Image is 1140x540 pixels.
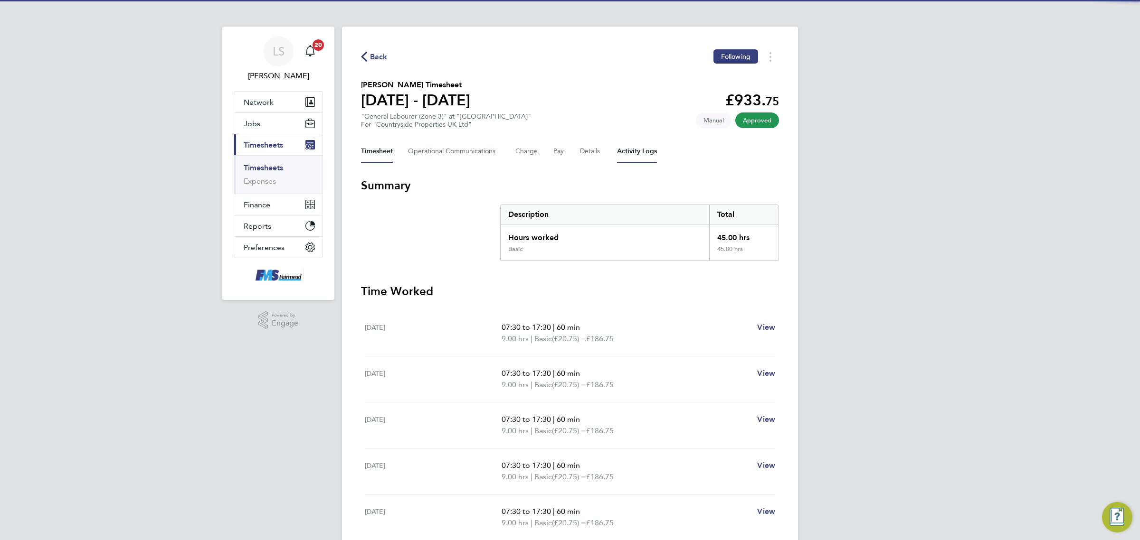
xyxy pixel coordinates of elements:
button: Jobs [234,113,323,134]
h3: Summary [361,178,779,193]
div: [DATE] [365,460,502,483]
button: Timesheet [361,140,393,163]
nav: Main navigation [222,27,334,300]
span: 07:30 to 17:30 [502,323,551,332]
span: £186.75 [586,426,614,435]
span: 20 [313,39,324,51]
span: View [757,461,775,470]
button: Pay [553,140,565,163]
h3: Time Worked [361,284,779,299]
button: Activity Logs [617,140,657,163]
span: £186.75 [586,518,614,527]
span: 07:30 to 17:30 [502,415,551,424]
button: Charge [515,140,538,163]
span: Basic [534,333,552,344]
a: 20 [301,36,320,66]
span: 75 [766,94,779,108]
button: Finance [234,194,323,215]
span: Following [721,52,750,61]
span: | [531,472,532,481]
a: Go to home page [234,268,323,283]
span: | [531,426,532,435]
span: (£20.75) = [552,472,586,481]
span: 9.00 hrs [502,334,529,343]
span: Basic [534,517,552,529]
div: 45.00 hrs [709,245,779,261]
a: LS[PERSON_NAME] [234,36,323,82]
span: | [531,518,532,527]
span: Reports [244,222,271,231]
span: Engage [272,319,298,327]
div: For "Countryside Properties UK Ltd" [361,121,531,129]
span: (£20.75) = [552,518,586,527]
span: | [553,415,555,424]
a: View [757,460,775,471]
span: 60 min [557,369,580,378]
span: | [553,461,555,470]
span: £186.75 [586,472,614,481]
span: 07:30 to 17:30 [502,369,551,378]
button: Reports [234,215,323,236]
span: | [531,334,532,343]
div: [DATE] [365,368,502,391]
span: £186.75 [586,380,614,389]
a: Expenses [244,177,276,186]
div: "General Labourer (Zone 3)" at "[GEOGRAPHIC_DATA]" [361,112,531,129]
span: View [757,323,775,332]
div: 45.00 hrs [709,224,779,245]
button: Preferences [234,237,323,258]
span: 9.00 hrs [502,380,529,389]
span: | [553,323,555,332]
h1: [DATE] - [DATE] [361,91,470,110]
span: View [757,415,775,424]
a: Powered byEngage [258,311,299,329]
span: (£20.75) = [552,380,586,389]
span: Timesheets [244,140,283,149]
button: Timesheets [234,134,323,155]
span: Finance [244,200,270,209]
span: | [531,380,532,389]
div: Description [501,205,709,224]
a: Timesheets [244,163,283,172]
span: Network [244,98,274,107]
a: View [757,506,775,517]
button: Timesheets Menu [762,49,779,64]
a: View [757,414,775,425]
span: Powered by [272,311,298,319]
span: This timesheet was manually created. [696,112,731,128]
button: Engage Resource Center [1102,502,1132,532]
span: 07:30 to 17:30 [502,461,551,470]
span: Preferences [244,243,285,252]
span: (£20.75) = [552,334,586,343]
div: Summary [500,205,779,261]
span: 9.00 hrs [502,472,529,481]
span: 60 min [557,461,580,470]
span: Basic [534,379,552,391]
span: 07:30 to 17:30 [502,507,551,516]
span: Jobs [244,119,260,128]
span: £186.75 [586,334,614,343]
span: | [553,369,555,378]
div: Hours worked [501,224,709,245]
span: 9.00 hrs [502,518,529,527]
button: Details [580,140,602,163]
span: Basic [534,471,552,483]
span: View [757,369,775,378]
button: Operational Communications [408,140,500,163]
span: This timesheet has been approved. [735,112,779,128]
span: | [553,507,555,516]
span: 60 min [557,507,580,516]
div: [DATE] [365,506,502,529]
a: View [757,322,775,333]
span: LS [273,45,285,57]
span: 9.00 hrs [502,426,529,435]
span: 60 min [557,323,580,332]
img: f-mead-logo-retina.png [253,268,304,283]
span: Lawrence Schott [234,70,323,82]
button: Network [234,92,323,112]
div: [DATE] [365,414,502,437]
h2: [PERSON_NAME] Timesheet [361,79,470,91]
span: 60 min [557,415,580,424]
div: Timesheets [234,155,323,194]
div: Basic [508,245,522,253]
